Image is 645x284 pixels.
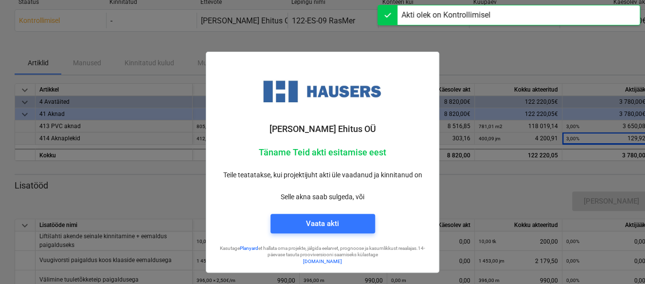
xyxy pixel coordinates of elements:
p: Teile teatatakse, kui projektijuht akti üle vaadanud ja kinnitanud on [214,170,431,180]
a: [DOMAIN_NAME] [303,259,342,264]
button: Vaata akti [270,214,375,233]
p: Täname Teid akti esitamise eest [214,147,431,158]
div: Vaata akti [306,217,339,230]
a: Planyard [240,246,258,251]
p: Selle akna saab sulgeda, või [214,192,431,202]
p: Kasutage et hallata oma projekte, jälgida eelarvet, prognoose ja kasumlikkust reaalajas. 14-päeva... [214,245,431,258]
div: Akti olek on Kontrollimisel [401,9,490,21]
p: [PERSON_NAME] Ehitus OÜ [214,123,431,135]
